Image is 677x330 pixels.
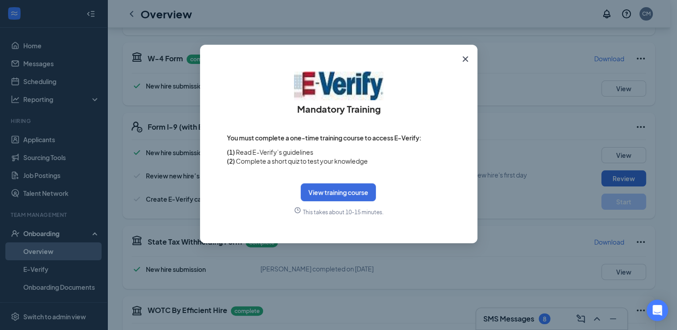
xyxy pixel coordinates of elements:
svg: Cross [460,54,471,64]
button: Close [453,45,477,73]
div: Open Intercom Messenger [647,300,668,321]
span: Read E-Verify’s guidelines [235,148,313,157]
span: Complete a short quiz to test your knowledge [235,157,368,165]
button: View training course [301,183,376,201]
span: (2) [227,157,235,165]
svg: Clock [294,207,301,214]
span: This takes about 10-15 minutes. [301,209,383,216]
span: (1) [227,148,235,157]
span: You must complete a one-time training course to access E-Verify: [227,133,451,142]
h4: Mandatory Training [297,100,380,115]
